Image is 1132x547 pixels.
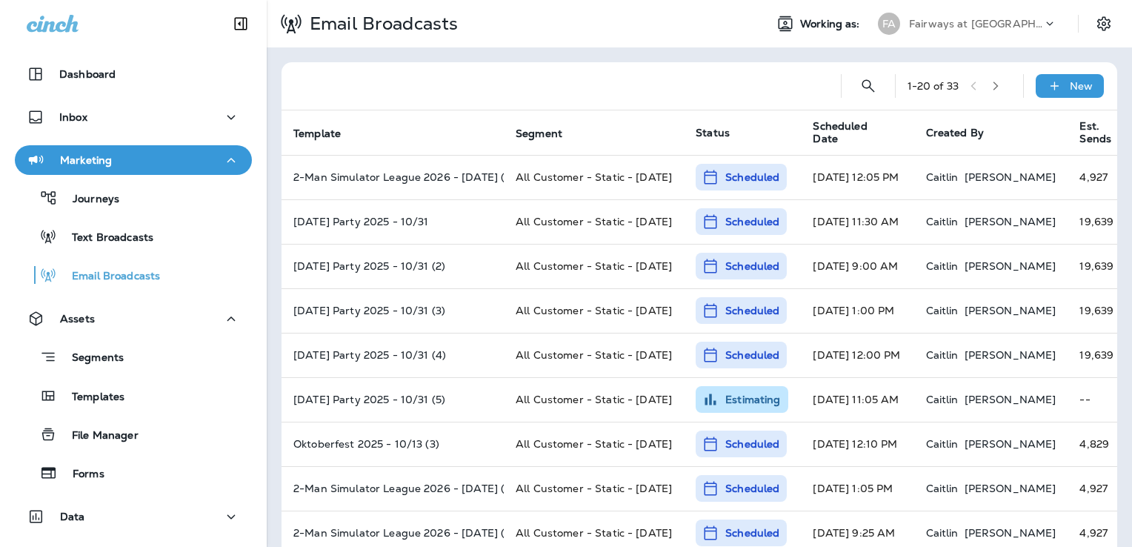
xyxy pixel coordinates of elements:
p: 2-Man Simulator League 2026 - 1/6/2026 (4) [293,483,492,494]
p: Email Broadcasts [304,13,458,35]
p: [PERSON_NAME] [965,438,1056,450]
p: New [1070,80,1093,92]
button: Collapse Sidebar [220,9,262,39]
p: [PERSON_NAME] [965,171,1056,183]
p: Caitlin [926,394,959,405]
p: 2-Man Simulator League 2026 - 1/6/2026 (2) [293,527,492,539]
p: Email Broadcasts [57,270,160,284]
p: Caitlin [926,216,959,228]
span: All Customer - Static - 9.4.2025 [516,170,672,184]
span: Working as: [800,18,863,30]
p: Assets [60,313,95,325]
p: [PERSON_NAME] [965,260,1056,272]
p: Caitlin [926,349,959,361]
p: Scheduled [725,214,779,229]
button: Inbox [15,102,252,132]
p: Fairways at [GEOGRAPHIC_DATA] [909,18,1042,30]
span: All Customer - Static - 9.4.2025 [516,437,672,451]
button: Forms [15,457,252,488]
span: Scheduled Date [813,120,888,145]
p: Caitlin [926,527,959,539]
button: Data [15,502,252,531]
button: File Manager [15,419,252,450]
button: Marketing [15,145,252,175]
span: All Customer - Static - 9.4.2025 [516,304,672,317]
div: FA [878,13,900,35]
p: Templates [57,391,124,405]
p: Caitlin [926,171,959,183]
p: Estimating [725,392,780,407]
button: Segments [15,341,252,373]
button: Journeys [15,182,252,213]
td: [DATE] 1:05 PM [801,466,913,511]
button: Assets [15,304,252,334]
button: Settings [1091,10,1117,37]
p: [PERSON_NAME] [965,349,1056,361]
button: Text Broadcasts [15,221,252,252]
td: [DATE] 9:00 AM [801,244,913,288]
p: Halloween Party 2025 - 10/31 (4) [293,349,492,361]
p: Data [60,511,85,523]
p: Scheduled [725,259,779,273]
p: 2-Man Simulator League 2026 - 1/6/2026 (3) [293,171,492,183]
button: Search Email Broadcasts [853,71,883,101]
p: Halloween Party 2025 - 10/31 (5) [293,394,492,405]
span: Template [293,127,360,140]
span: All Customer - Static - 9.4.2025 [516,215,672,228]
p: Dashboard [59,68,116,80]
p: [PERSON_NAME] [965,305,1056,316]
td: [DATE] 11:30 AM [801,199,913,244]
p: Caitlin [926,483,959,494]
button: Email Broadcasts [15,259,252,291]
button: Dashboard [15,59,252,89]
p: Halloween Party 2025 - 10/31 (3) [293,305,492,316]
p: Scheduled [725,481,779,496]
p: Scheduled [725,170,779,185]
p: [PERSON_NAME] [965,216,1056,228]
span: Segment [516,127,582,140]
p: Scheduled [725,437,779,451]
p: Inbox [59,111,87,123]
td: [DATE] 1:00 PM [801,288,913,333]
td: [DATE] 12:05 PM [801,155,913,199]
p: [PERSON_NAME] [965,483,1056,494]
p: Caitlin [926,438,959,450]
p: Halloween Party 2025 - 10/31 (2) [293,260,492,272]
span: Status [696,126,730,139]
p: Scheduled [725,348,779,362]
span: Template [293,127,341,140]
p: Journeys [58,193,119,207]
p: Halloween Party 2025 - 10/31 [293,216,492,228]
p: Marketing [60,154,112,166]
span: Segment [516,127,562,140]
span: All Customer - Static - 9.4.2025 [516,259,672,273]
td: [DATE] 12:10 PM [801,422,913,466]
p: Oktoberfest 2025 - 10/13 (3) [293,438,492,450]
p: Caitlin [926,305,959,316]
p: [PERSON_NAME] [965,527,1056,539]
span: Est. Sends [1079,120,1111,145]
p: Scheduled [725,303,779,318]
td: [DATE] 12:00 PM [801,333,913,377]
td: [DATE] 11:05 AM [801,377,913,422]
div: 1 - 20 of 33 [908,80,959,92]
span: All Customer - Static - 9.4.2025 [516,482,672,495]
span: All Customer - Static - 9.4.2025 [516,393,672,406]
span: Scheduled Date [813,120,908,145]
p: Segments [57,351,124,366]
span: Est. Sends [1079,120,1131,145]
p: Caitlin [926,260,959,272]
span: All Customer - Static - 9.4.2025 [516,526,672,540]
p: Forms [58,468,104,482]
p: Scheduled [725,526,779,540]
span: All Customer - Static - 9.4.2025 [516,348,672,362]
p: Text Broadcasts [57,231,153,245]
button: Templates [15,380,252,411]
p: File Manager [57,429,139,443]
span: Created By [926,126,984,139]
p: [PERSON_NAME] [965,394,1056,405]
